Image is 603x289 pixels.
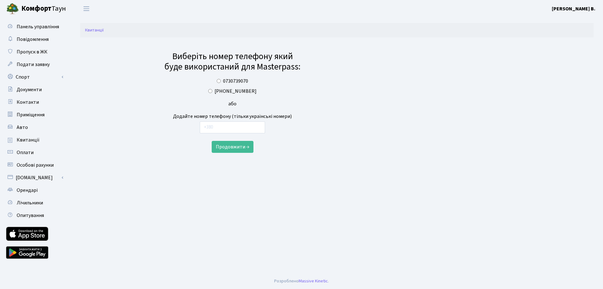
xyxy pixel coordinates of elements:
span: Контакти [17,99,39,106]
span: Подати заявку [17,61,50,68]
span: Повідомлення [17,36,49,43]
a: Подати заявку [3,58,66,71]
a: Панель управління [3,20,66,33]
a: Квитанції [3,134,66,146]
button: Переключити навігацію [79,3,94,14]
div: або [163,100,302,108]
a: Опитування [3,209,66,222]
span: Пропуск в ЖК [17,48,47,55]
a: Контакти [3,96,66,108]
span: Документи [17,86,42,93]
a: [PERSON_NAME] В. [552,5,595,13]
span: Орендарі [17,187,38,194]
a: Квитанції [85,27,104,33]
span: Оплати [17,149,34,156]
span: Опитування [17,212,44,219]
span: Квитанції [17,136,40,143]
span: Приміщення [17,111,45,118]
a: [DOMAIN_NAME] [3,171,66,184]
a: Massive Kinetic [299,278,328,284]
b: Комфорт [21,3,52,14]
a: Спорт [3,71,66,83]
div: Додайте номер телефону (тільки українські номери) [163,113,302,120]
label: [PHONE_NUMBER] [215,87,257,95]
div: Розроблено . [274,278,329,285]
b: [PERSON_NAME] В. [552,5,595,12]
span: Панель управління [17,23,59,30]
a: Оплати [3,146,66,159]
a: Документи [3,83,66,96]
a: Особові рахунки [3,159,66,171]
a: Авто [3,121,66,134]
a: Повідомлення [3,33,66,46]
img: logo.png [6,3,19,15]
label: 0730739070 [223,77,248,85]
a: Орендарі [3,184,66,197]
span: Таун [21,3,66,14]
a: Лічильники [3,197,66,209]
a: Приміщення [3,108,66,121]
span: Авто [17,124,28,131]
input: +380 [200,121,265,133]
h3: Виберіть номер телефону який буде використаний для Masterpass: [163,51,302,72]
span: Особові рахунки [17,162,54,169]
span: Лічильники [17,199,43,206]
a: Пропуск в ЖК [3,46,66,58]
button: Продовжити → [212,141,253,153]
